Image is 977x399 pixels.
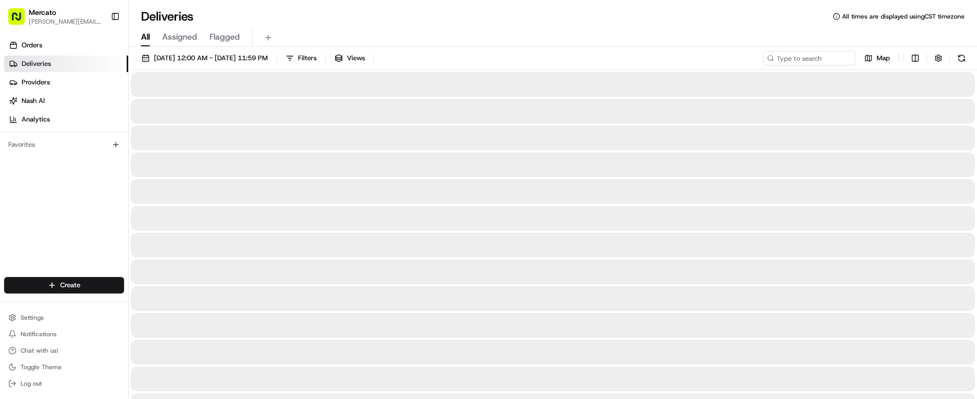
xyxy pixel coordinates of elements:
a: Nash AI [4,93,128,109]
button: [PERSON_NAME][EMAIL_ADDRESS][PERSON_NAME][DOMAIN_NAME] [29,18,102,26]
span: All [141,31,150,43]
button: Mercato[PERSON_NAME][EMAIL_ADDRESS][PERSON_NAME][DOMAIN_NAME] [4,4,107,29]
span: Views [347,54,365,63]
button: Create [4,277,124,293]
a: Analytics [4,111,128,128]
span: Providers [22,78,50,87]
span: [DATE] 12:00 AM - [DATE] 11:59 PM [154,54,268,63]
span: All times are displayed using CST timezone [842,12,965,21]
button: [DATE] 12:00 AM - [DATE] 11:59 PM [137,51,272,65]
a: Providers [4,74,128,91]
button: Settings [4,310,124,325]
button: Toggle Theme [4,360,124,374]
span: Flagged [210,31,240,43]
span: Deliveries [22,59,51,68]
button: Filters [281,51,321,65]
span: Nash AI [22,96,45,106]
span: Toggle Theme [21,363,62,371]
a: Deliveries [4,56,128,72]
button: Map [860,51,895,65]
span: Map [877,54,890,63]
div: Favorites [4,136,124,153]
button: Views [330,51,370,65]
span: Notifications [21,330,57,338]
span: Log out [21,379,42,388]
a: Orders [4,37,128,54]
button: Notifications [4,327,124,341]
span: Filters [298,54,317,63]
input: Type to search [763,51,856,65]
span: Orders [22,41,42,50]
span: Assigned [162,31,197,43]
span: Analytics [22,115,50,124]
button: Chat with us! [4,343,124,358]
span: Settings [21,314,44,322]
button: Log out [4,376,124,391]
h1: Deliveries [141,8,194,25]
span: Chat with us! [21,346,58,355]
span: Create [60,281,80,290]
button: Mercato [29,7,56,18]
button: Refresh [954,51,969,65]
